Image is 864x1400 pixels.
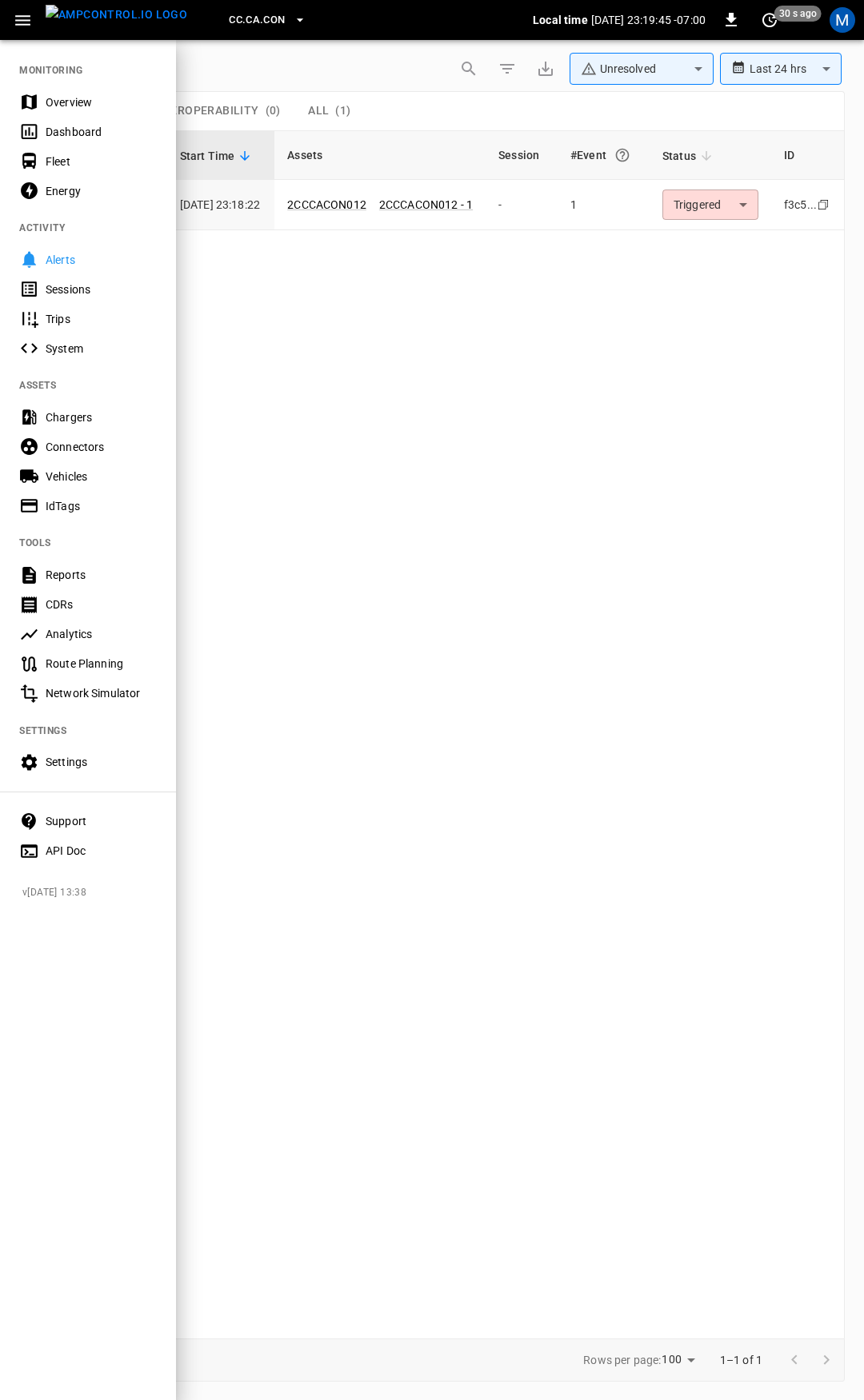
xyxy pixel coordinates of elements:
p: [DATE] 23:19:45 -07:00 [591,12,706,28]
div: Alerts [46,252,157,268]
div: CDRs [46,596,157,612]
button: set refresh interval [757,7,782,33]
img: ampcontrol.io logo [46,5,187,25]
div: Reports [46,567,157,583]
div: Overview [46,94,157,110]
div: Connectors [46,439,157,455]
div: Settings [46,754,157,770]
div: Network Simulator [46,685,157,701]
div: Route Planning [46,656,157,672]
div: Energy [46,183,157,199]
div: Sessions [46,281,157,297]
span: 30 s ago [774,6,822,22]
span: v [DATE] 13:38 [22,885,163,901]
div: Fleet [46,154,157,170]
div: Dashboard [46,124,157,140]
div: Support [46,813,157,829]
div: Vehicles [46,469,157,485]
div: profile-icon [830,7,855,33]
div: System [46,341,157,357]
div: API Doc [46,843,157,859]
div: Chargers [46,409,157,425]
div: Analytics [46,626,157,642]
div: Trips [46,311,157,327]
p: Local time [533,12,588,28]
div: IdTags [46,498,157,514]
span: CC.CA.CON [229,11,285,30]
